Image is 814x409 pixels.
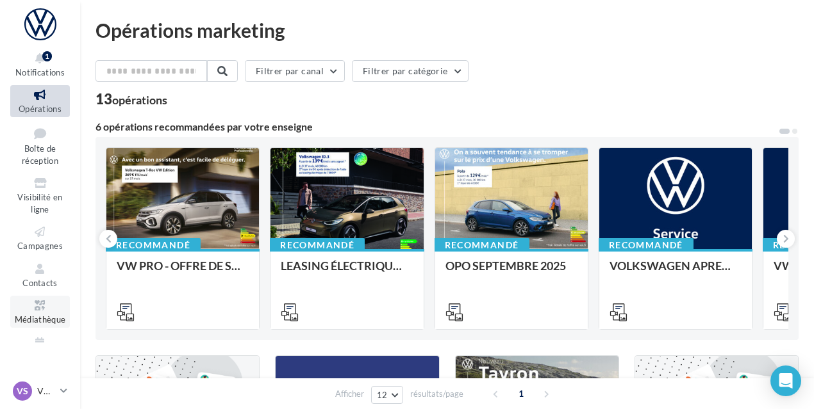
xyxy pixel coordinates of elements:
[10,122,70,169] a: Boîte de réception
[10,379,70,403] a: VS VW St-Fons
[281,259,413,285] div: LEASING ÉLECTRIQUE 2025
[22,278,58,288] span: Contacts
[42,51,52,61] div: 1
[112,94,167,106] div: opérations
[270,238,365,252] div: Recommandé
[377,390,388,400] span: 12
[599,238,694,252] div: Recommandé
[15,67,65,77] span: Notifications
[371,386,404,404] button: 12
[17,385,28,397] span: VS
[10,173,70,217] a: Visibilité en ligne
[770,365,801,396] div: Open Intercom Messenger
[435,238,529,252] div: Recommandé
[117,259,249,285] div: VW PRO - OFFRE DE SEPTEMBRE 25
[10,222,70,253] a: Campagnes
[96,122,778,132] div: 6 opérations recommandées par votre enseigne
[10,85,70,116] a: Opérations
[10,296,70,327] a: Médiathèque
[22,143,58,166] span: Boîte de réception
[352,60,469,82] button: Filtrer par catégorie
[245,60,345,82] button: Filtrer par canal
[10,333,70,364] a: Calendrier
[410,388,463,400] span: résultats/page
[17,192,62,214] span: Visibilité en ligne
[10,259,70,291] a: Contacts
[37,385,55,397] p: VW St-Fons
[96,92,167,106] div: 13
[19,104,62,114] span: Opérations
[511,383,531,404] span: 1
[445,259,577,285] div: OPO SEPTEMBRE 2025
[15,314,66,325] span: Médiathèque
[96,20,799,40] div: Opérations marketing
[610,259,742,285] div: VOLKSWAGEN APRES-VENTE
[10,49,70,80] button: Notifications 1
[106,238,201,252] div: Recommandé
[17,241,63,251] span: Campagnes
[335,388,364,400] span: Afficher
